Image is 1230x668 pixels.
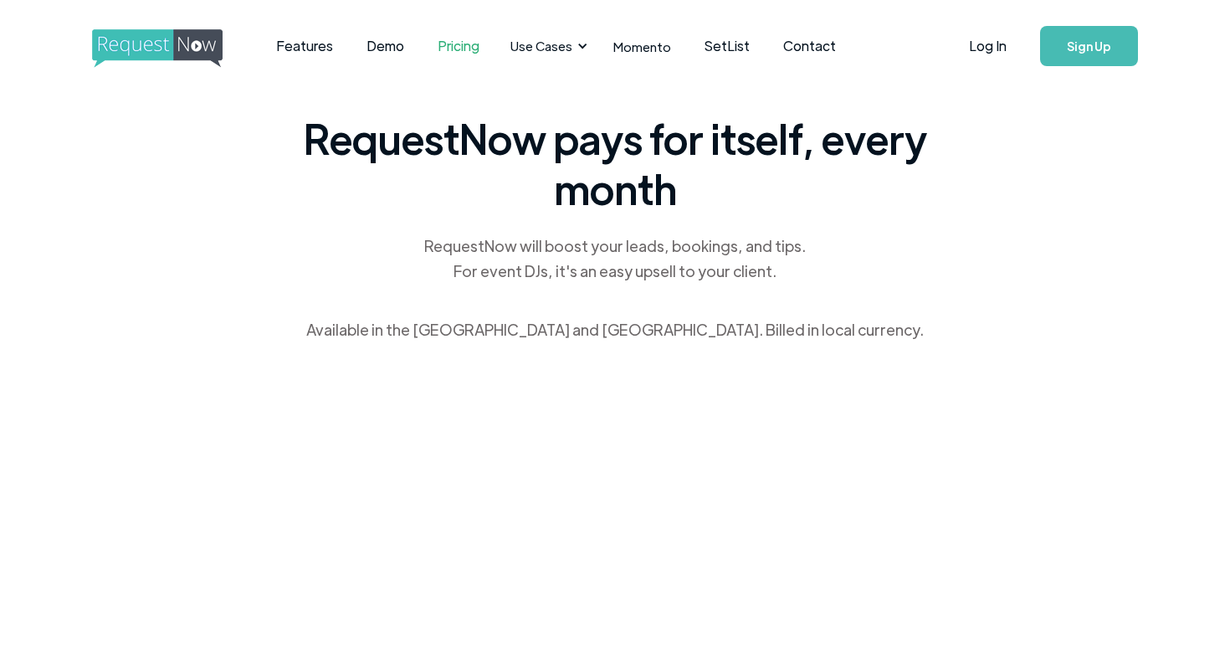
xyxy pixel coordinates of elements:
div: Use Cases [510,37,572,55]
a: home [92,29,218,63]
a: Log In [952,17,1023,75]
a: SetList [688,20,766,72]
img: requestnow logo [92,29,254,68]
div: Available in the [GEOGRAPHIC_DATA] and [GEOGRAPHIC_DATA]. Billed in local currency. [306,317,924,342]
div: RequestNow will boost your leads, bookings, and tips. For event DJs, it's an easy upsell to your ... [423,234,807,284]
span: RequestNow pays for itself, every month [297,113,933,213]
a: Features [259,20,350,72]
a: Pricing [421,20,496,72]
a: Momento [597,22,688,71]
a: Demo [350,20,421,72]
a: Sign Up [1040,26,1138,66]
div: Use Cases [500,20,592,72]
a: Contact [766,20,853,72]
